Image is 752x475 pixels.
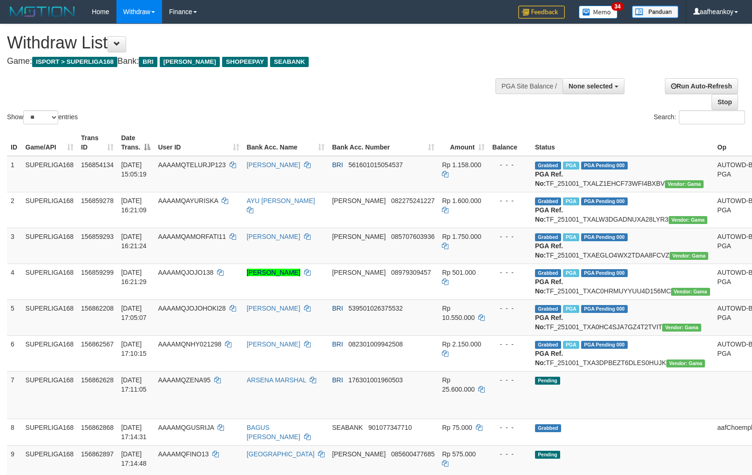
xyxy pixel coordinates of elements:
[563,305,579,313] span: Marked by aafsengchandara
[531,192,714,228] td: TF_251001_TXALW3DGADNUXA28LYR3
[492,304,528,313] div: - - -
[535,305,561,313] span: Grabbed
[662,324,701,332] span: Vendor URL: https://trx31.1velocity.biz
[81,197,114,204] span: 156859278
[22,299,78,335] td: SUPERLIGA168
[160,57,220,67] span: [PERSON_NAME]
[665,78,738,94] a: Run Auto-Refresh
[247,161,300,169] a: [PERSON_NAME]
[581,162,628,170] span: PGA Pending
[332,450,386,458] span: [PERSON_NAME]
[158,269,213,276] span: AAAAMQJOJO138
[671,288,710,296] span: Vendor URL: https://trx31.1velocity.biz
[531,335,714,371] td: TF_251001_TXA3DPBEZT6DLES0HUJK
[348,161,403,169] span: Copy 561601015054537 to clipboard
[563,197,579,205] span: Marked by aafheankoy
[368,424,412,431] span: Copy 901077347710 to clipboard
[7,156,22,192] td: 1
[81,161,114,169] span: 156854134
[442,424,472,431] span: Rp 75.000
[535,206,563,223] b: PGA Ref. No:
[121,424,147,441] span: [DATE] 17:14:31
[154,129,243,156] th: User ID: activate to sort column ascending
[247,424,300,441] a: BAGUS [PERSON_NAME]
[121,269,147,285] span: [DATE] 16:21:29
[535,278,563,295] b: PGA Ref. No:
[442,161,481,169] span: Rp 1.158.000
[492,449,528,459] div: - - -
[247,450,315,458] a: [GEOGRAPHIC_DATA]
[391,269,431,276] span: Copy 08979309457 to clipboard
[495,78,562,94] div: PGA Site Balance /
[442,197,481,204] span: Rp 1.600.000
[581,269,628,277] span: PGA Pending
[332,233,386,240] span: [PERSON_NAME]
[7,264,22,299] td: 4
[348,340,403,348] span: Copy 082301009942508 to clipboard
[22,419,78,445] td: SUPERLIGA168
[22,264,78,299] td: SUPERLIGA168
[158,305,225,312] span: AAAAMQJOJOHOKI28
[22,129,78,156] th: Game/API: activate to sort column ascending
[535,314,563,331] b: PGA Ref. No:
[391,197,434,204] span: Copy 082275241227 to clipboard
[535,341,561,349] span: Grabbed
[139,57,157,67] span: BRI
[535,350,563,366] b: PGA Ref. No:
[247,340,300,348] a: [PERSON_NAME]
[535,242,563,259] b: PGA Ref. No:
[270,57,309,67] span: SEABANK
[328,129,438,156] th: Bank Acc. Number: activate to sort column ascending
[679,110,745,124] input: Search:
[7,299,22,335] td: 5
[332,424,363,431] span: SEABANK
[247,233,300,240] a: [PERSON_NAME]
[438,129,488,156] th: Amount: activate to sort column ascending
[7,419,22,445] td: 8
[535,269,561,277] span: Grabbed
[158,161,226,169] span: AAAAMQTELURJP123
[581,197,628,205] span: PGA Pending
[81,233,114,240] span: 156859293
[488,129,531,156] th: Balance
[531,156,714,192] td: TF_251001_TXALZ1EHCF73WFI4BXBV
[535,233,561,241] span: Grabbed
[581,305,628,313] span: PGA Pending
[563,233,579,241] span: Marked by aafheankoy
[535,451,560,459] span: Pending
[332,340,343,348] span: BRI
[22,192,78,228] td: SUPERLIGA168
[442,269,475,276] span: Rp 501.000
[247,197,315,204] a: AYU [PERSON_NAME]
[81,340,114,348] span: 156862567
[492,196,528,205] div: - - -
[332,376,343,384] span: BRI
[666,360,705,367] span: Vendor URL: https://trx31.1velocity.biz
[222,57,268,67] span: SHOPEEPAY
[247,376,306,384] a: ARSENA MARSHAL
[535,377,560,385] span: Pending
[332,269,386,276] span: [PERSON_NAME]
[332,161,343,169] span: BRI
[535,424,561,432] span: Grabbed
[121,305,147,321] span: [DATE] 17:05:07
[121,233,147,250] span: [DATE] 16:21:24
[81,269,114,276] span: 156859299
[581,233,628,241] span: PGA Pending
[492,160,528,170] div: - - -
[391,233,434,240] span: Copy 085707603936 to clipboard
[7,5,78,19] img: MOTION_logo.png
[531,228,714,264] td: TF_251001_TXAEGLO4WX2TDAA8FCVZ
[669,216,708,224] span: Vendor URL: https://trx31.1velocity.biz
[81,376,114,384] span: 156862628
[535,170,563,187] b: PGA Ref. No:
[492,232,528,241] div: - - -
[569,82,613,90] span: None selected
[247,305,300,312] a: [PERSON_NAME]
[121,450,147,467] span: [DATE] 17:14:48
[492,339,528,349] div: - - -
[632,6,678,18] img: panduan.png
[7,110,78,124] label: Show entries
[81,450,114,458] span: 156862897
[492,375,528,385] div: - - -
